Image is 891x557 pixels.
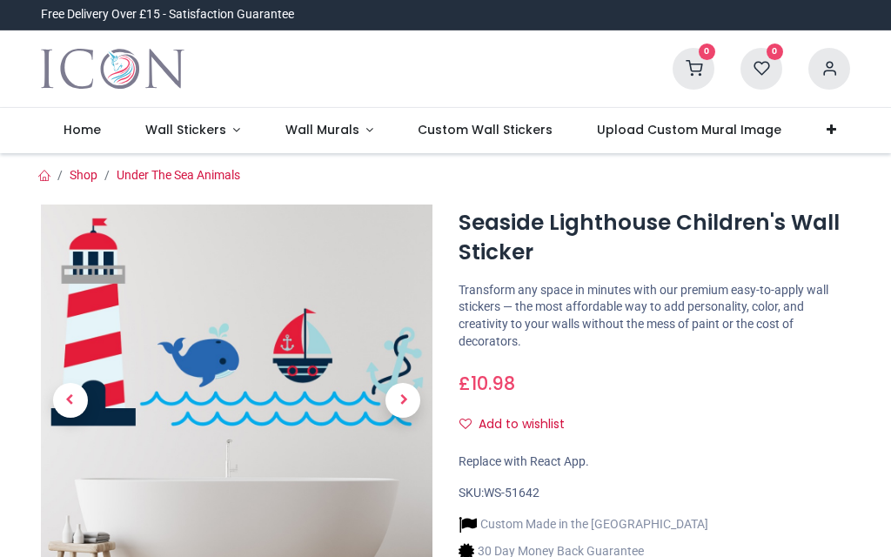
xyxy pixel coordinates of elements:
[699,44,715,60] sup: 0
[459,208,850,268] h1: Seaside Lighthouse Children's Wall Sticker
[41,44,184,93] a: Logo of Icon Wall Stickers
[263,108,396,153] a: Wall Murals
[767,44,783,60] sup: 0
[459,453,850,471] div: Replace with React App.
[485,6,850,23] iframe: Customer reviews powered by Trustpilot
[385,383,420,418] span: Next
[41,6,294,23] div: Free Delivery Over £15 - Satisfaction Guarantee
[459,371,515,396] span: £
[117,168,240,182] a: Under The Sea Animals
[64,121,101,138] span: Home
[459,418,472,430] i: Add to wishlist
[459,410,579,440] button: Add to wishlistAdd to wishlist
[70,168,97,182] a: Shop
[459,282,850,350] p: Transform any space in minutes with our premium easy-to-apply wall stickers — the most affordable...
[285,121,359,138] span: Wall Murals
[471,371,515,396] span: 10.98
[41,44,184,93] img: Icon Wall Stickers
[597,121,781,138] span: Upload Custom Mural Image
[673,61,714,75] a: 0
[459,485,850,502] div: SKU:
[41,264,100,538] a: Previous
[53,383,88,418] span: Previous
[374,264,433,538] a: Next
[145,121,226,138] span: Wall Stickers
[484,486,539,500] span: WS-51642
[740,61,782,75] a: 0
[123,108,263,153] a: Wall Stickers
[459,515,708,534] li: Custom Made in the [GEOGRAPHIC_DATA]
[418,121,553,138] span: Custom Wall Stickers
